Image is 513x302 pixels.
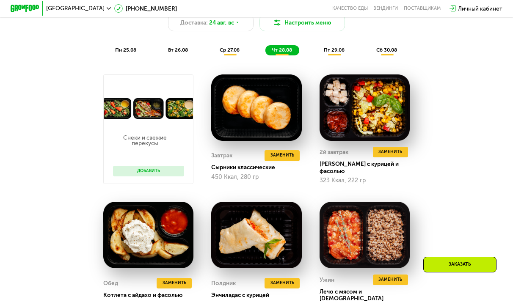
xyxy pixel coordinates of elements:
span: Заменить [270,152,294,159]
button: Заменить [157,278,192,288]
div: Заказать [423,257,496,272]
span: Заменить [270,280,294,287]
div: 450 Ккал, 280 гр [211,174,301,181]
button: Заменить [373,147,408,157]
span: ср 27.08 [220,47,240,53]
div: Полдник [211,278,236,288]
div: Сырники классические [211,164,307,171]
a: Вендинги [373,5,398,11]
span: сб 30.08 [376,47,397,53]
span: [GEOGRAPHIC_DATA] [46,5,105,11]
span: Доставка: [180,18,207,27]
span: Заменить [378,276,402,283]
div: Личный кабинет [458,4,502,13]
span: пн 25.08 [115,47,136,53]
div: Ужин [320,275,334,285]
span: Заменить [378,148,402,156]
button: Заменить [265,150,300,161]
div: 323 Ккал, 222 гр [320,177,410,184]
div: поставщикам [404,5,441,11]
div: Обед [103,278,118,288]
button: Заменить [265,278,300,288]
span: пт 29.08 [324,47,345,53]
span: Заменить [163,280,186,287]
div: Энчиладас с курицей [211,291,307,299]
button: Настроить меню [259,14,345,31]
p: Снеки и свежие перекусы [113,135,177,146]
div: [PERSON_NAME] с курицей и фасолью [320,160,416,175]
a: Качество еды [332,5,368,11]
span: чт 28.08 [272,47,292,53]
div: Котлета с айдахо и фасолью [103,291,199,299]
span: 24 авг, вс [209,18,234,27]
span: вт 26.08 [168,47,188,53]
div: 2й завтрак [320,147,348,157]
button: Добавить [113,166,184,176]
button: Заменить [373,275,408,285]
a: [PHONE_NUMBER] [114,4,177,13]
div: Завтрак [211,150,232,161]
